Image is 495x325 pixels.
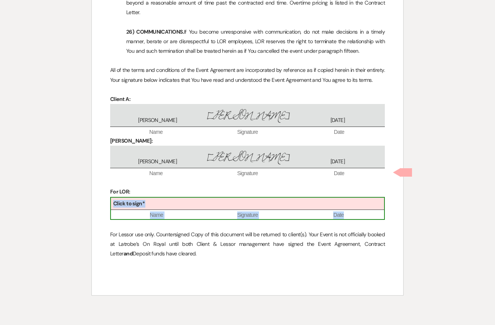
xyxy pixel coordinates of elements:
[112,117,202,124] span: [PERSON_NAME]
[110,188,130,195] strong: For LOR:
[202,149,292,166] span: [PERSON_NAME]
[111,211,202,219] span: Name
[202,211,293,219] span: Signature
[110,128,202,136] span: Name
[113,200,145,207] b: Click to sign*
[202,128,293,136] span: Signature
[293,128,385,136] span: Date
[126,28,184,35] strong: 26) COMMUNICATIONS.
[110,230,385,259] p: For Lessor use only. Countersigned Copy of this document will be returned to client(s). Your Even...
[124,250,133,257] strong: and
[202,108,292,124] span: [PERSON_NAME]
[293,117,383,124] span: [DATE]
[110,27,385,56] p: If You become unresponsive with communication, do not make decisions in a timely manner, berate o...
[110,170,202,177] span: Name
[293,211,384,219] span: Date
[293,158,383,166] span: [DATE]
[293,170,385,177] span: Date
[112,158,202,166] span: [PERSON_NAME]
[110,65,385,84] p: All of the terms and conditions of the Event Agreement are incorporated by reference as if copied...
[110,96,130,102] strong: Client A:
[110,137,153,144] strong: [PERSON_NAME]:
[202,170,293,177] span: Signature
